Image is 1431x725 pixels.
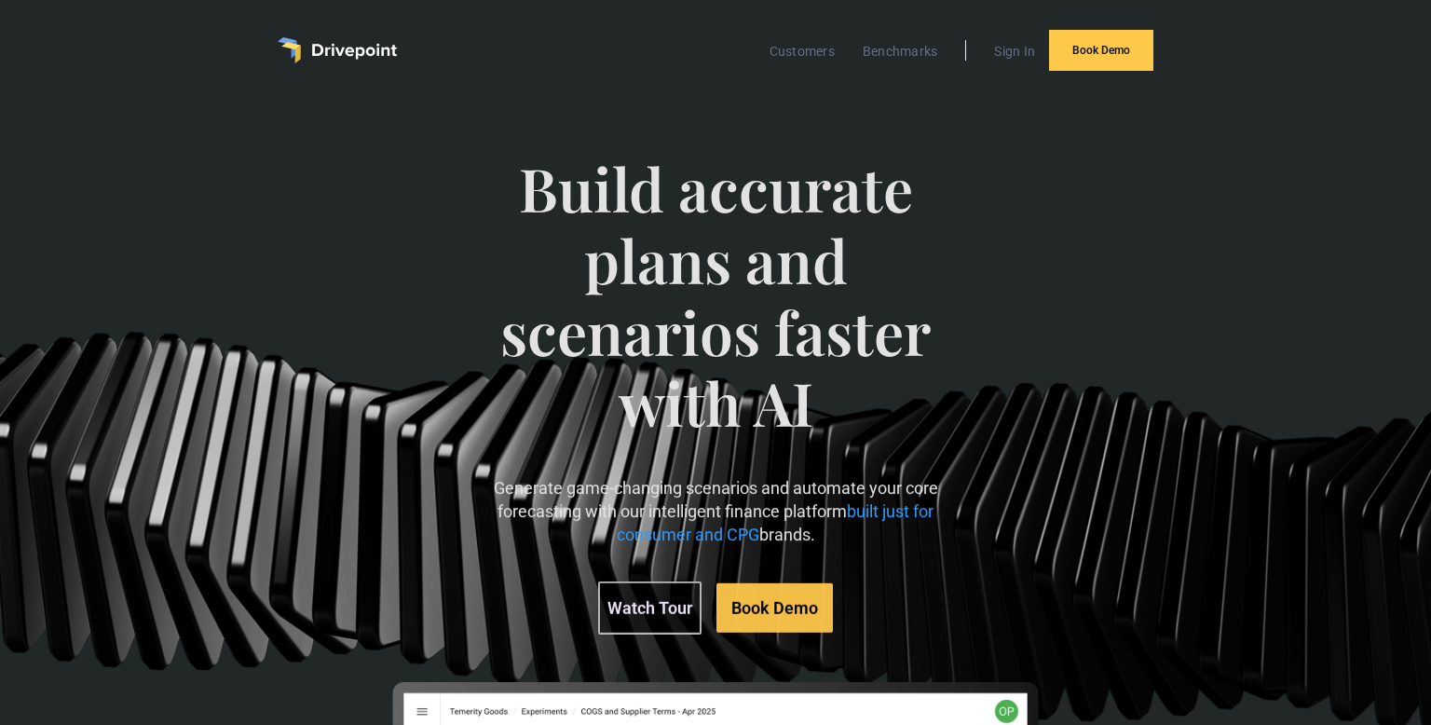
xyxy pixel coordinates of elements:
a: home [278,37,397,63]
a: Benchmarks [853,39,947,63]
span: Build accurate plans and scenarios faster with AI [471,153,960,476]
a: Sign In [985,39,1044,63]
p: Generate game-changing scenarios and automate your core forecasting with our intelligent finance ... [471,476,960,547]
a: Book Demo [716,583,833,633]
a: Customers [760,39,844,63]
a: Book Demo [1049,30,1153,71]
span: built just for consumer and CPG [617,501,934,544]
a: Watch Tour [598,581,702,635]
